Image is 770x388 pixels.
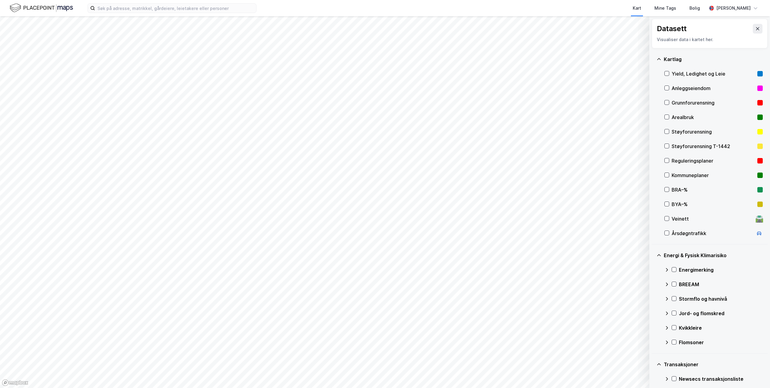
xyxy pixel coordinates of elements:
[755,215,763,223] div: 🛣️
[672,114,755,121] div: Arealbruk
[679,375,763,383] div: Newsecs transaksjonsliste
[672,128,755,135] div: Støyforurensning
[672,186,755,193] div: BRA–%
[672,230,753,237] div: Årsdøgntrafikk
[672,172,755,179] div: Kommuneplaner
[664,252,763,259] div: Energi & Fysisk Klimarisiko
[679,310,763,317] div: Jord- og flomskred
[672,85,755,92] div: Anleggseiendom
[679,295,763,302] div: Stormflo og havnivå
[672,201,755,208] div: BYA–%
[2,379,28,386] a: Mapbox homepage
[679,324,763,331] div: Kvikkleire
[672,70,755,77] div: Yield, Ledighet og Leie
[10,3,73,13] img: logo.f888ab2527a4732fd821a326f86c7f29.svg
[740,359,770,388] div: Kontrollprogram for chat
[740,359,770,388] iframe: Chat Widget
[664,361,763,368] div: Transaksjoner
[716,5,751,12] div: [PERSON_NAME]
[679,266,763,273] div: Energimerking
[95,4,256,13] input: Søk på adresse, matrikkel, gårdeiere, leietakere eller personer
[654,5,676,12] div: Mine Tags
[633,5,641,12] div: Kart
[672,99,755,106] div: Grunnforurensning
[657,36,762,43] div: Visualiser data i kartet her.
[664,56,763,63] div: Kartlag
[689,5,700,12] div: Bolig
[657,24,687,34] div: Datasett
[672,143,755,150] div: Støyforurensning T-1442
[672,215,753,222] div: Veinett
[679,281,763,288] div: BREEAM
[672,157,755,164] div: Reguleringsplaner
[679,339,763,346] div: Flomsoner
